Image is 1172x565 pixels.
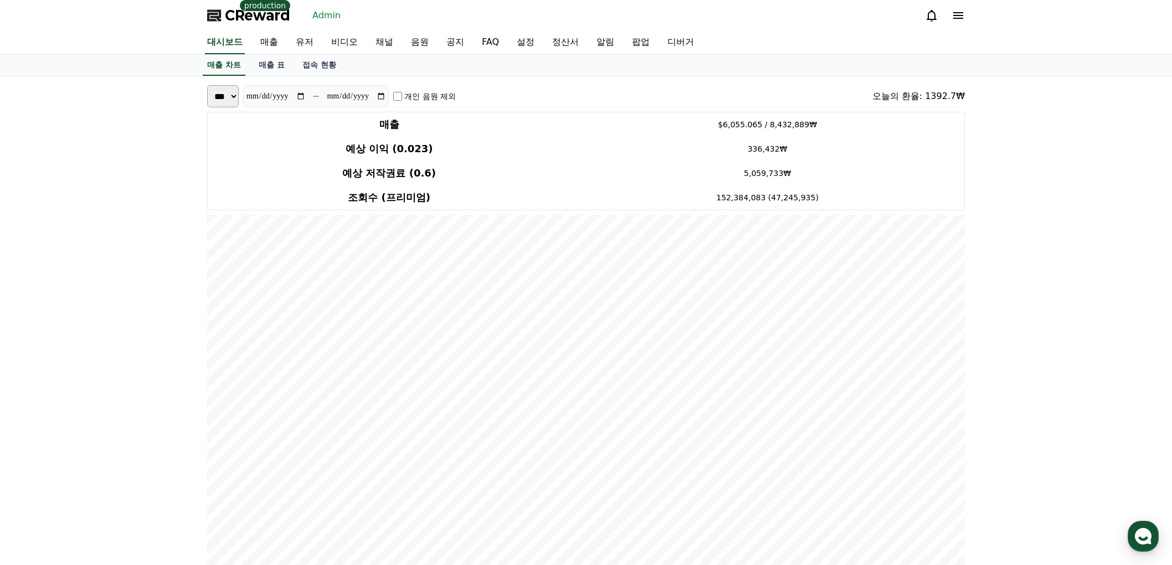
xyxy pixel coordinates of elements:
label: 개인 음원 제외 [404,91,456,102]
div: 오늘의 환율: 1392.7₩ [872,90,965,103]
a: 설정 [508,31,543,54]
td: 152,384,083 (47,245,935) [570,185,964,210]
a: CReward [207,7,290,24]
h4: 예상 이익 (0.023) [212,141,566,157]
a: 대시보드 [205,31,245,54]
p: ~ [312,90,320,103]
a: 매출 [251,31,287,54]
a: Admin [308,7,345,24]
h4: 매출 [212,117,566,132]
a: 정산서 [543,31,588,54]
h4: 예상 저작권료 (0.6) [212,165,566,181]
a: 매출 차트 [203,55,245,76]
a: 공지 [438,31,473,54]
a: 알림 [588,31,623,54]
a: 비디오 [322,31,367,54]
td: 5,059,733₩ [570,161,964,185]
span: CReward [225,7,290,24]
a: 음원 [402,31,438,54]
a: 유저 [287,31,322,54]
h4: 조회수 (프리미엄) [212,190,566,205]
a: 매출 표 [250,55,294,76]
td: $6,055.065 / 8,432,889₩ [570,112,964,137]
a: FAQ [473,31,508,54]
td: 336,432₩ [570,137,964,161]
a: 팝업 [623,31,659,54]
a: 디버거 [659,31,703,54]
a: 채널 [367,31,402,54]
a: 접속 현황 [294,55,345,76]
